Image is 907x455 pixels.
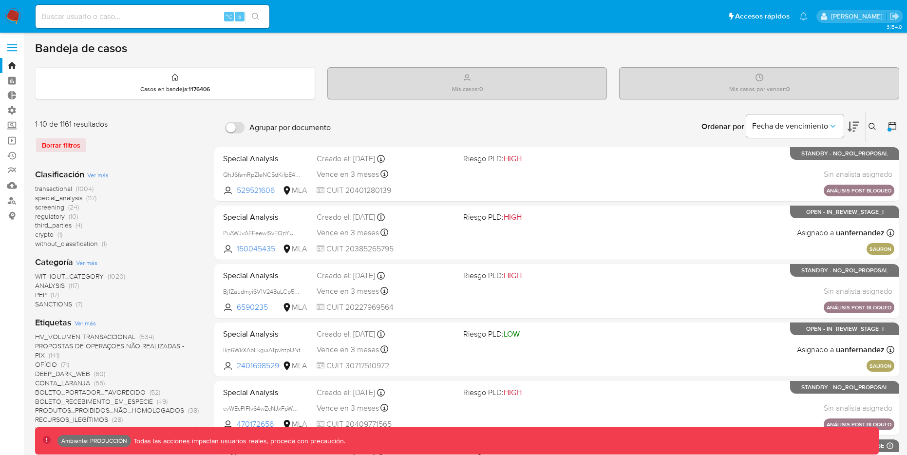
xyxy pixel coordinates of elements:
[61,439,127,443] p: Ambiente: PRODUCCIÓN
[225,12,232,21] span: ⌥
[36,10,269,23] input: Buscar usuario o caso...
[831,12,886,21] p: luis.birchenz@mercadolibre.com
[889,11,900,21] a: Salir
[799,12,808,20] a: Notificaciones
[131,436,345,446] p: Todas las acciones impactan usuarios reales, proceda con precaución.
[735,11,790,21] span: Accesos rápidos
[238,12,241,21] span: s
[246,10,265,23] button: search-icon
